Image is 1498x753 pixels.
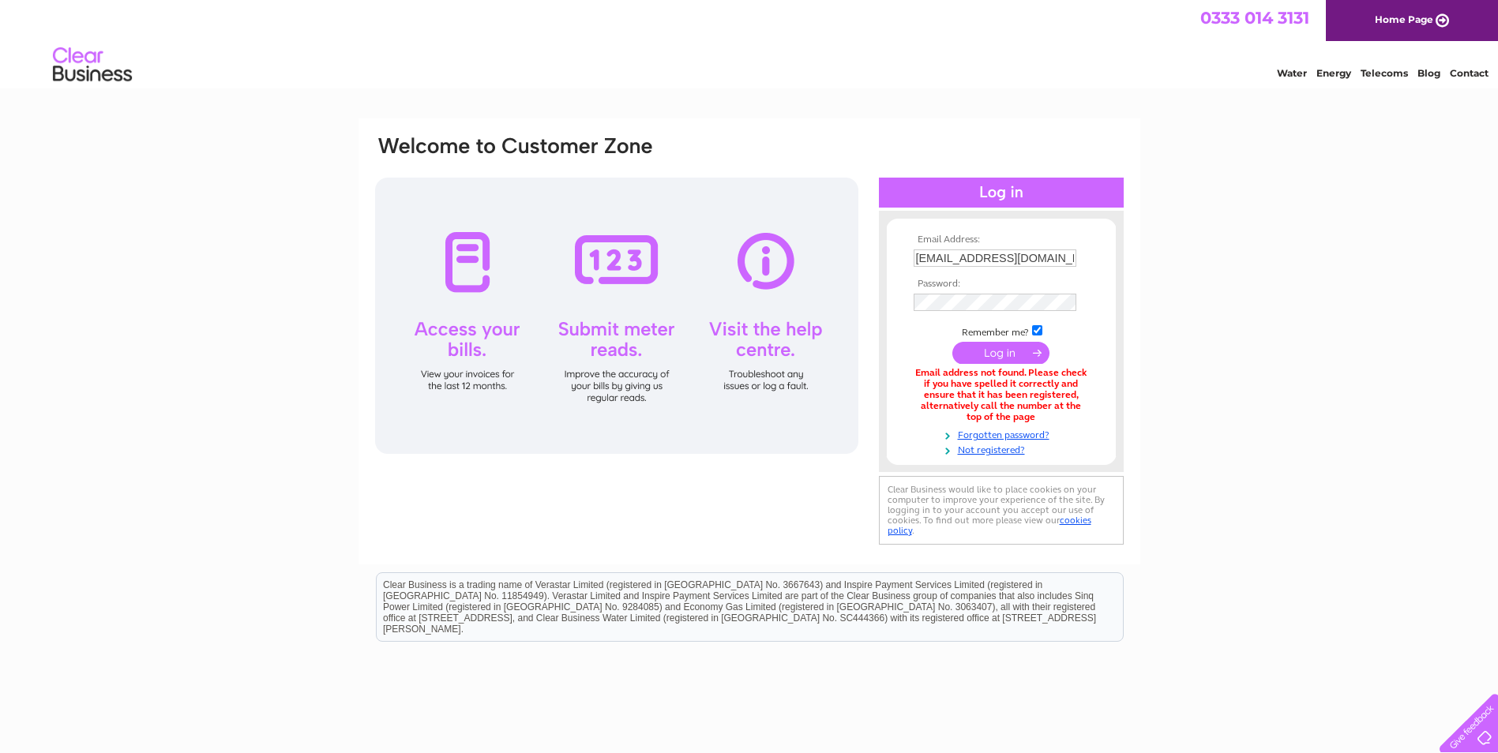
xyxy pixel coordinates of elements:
a: Forgotten password? [914,426,1093,441]
div: Clear Business is a trading name of Verastar Limited (registered in [GEOGRAPHIC_DATA] No. 3667643... [377,9,1123,77]
input: Submit [952,342,1049,364]
td: Remember me? [910,323,1093,339]
th: Email Address: [910,234,1093,245]
a: Water [1277,67,1307,79]
a: 0333 014 3131 [1200,8,1309,28]
div: Email address not found. Please check if you have spelled it correctly and ensure that it has bee... [914,368,1089,422]
a: Energy [1316,67,1351,79]
img: logo.png [52,41,133,89]
a: Telecoms [1361,67,1408,79]
a: cookies policy [888,515,1091,536]
a: Not registered? [914,441,1093,456]
a: Contact [1450,67,1489,79]
div: Clear Business would like to place cookies on your computer to improve your experience of the sit... [879,476,1124,545]
th: Password: [910,279,1093,290]
a: Blog [1417,67,1440,79]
